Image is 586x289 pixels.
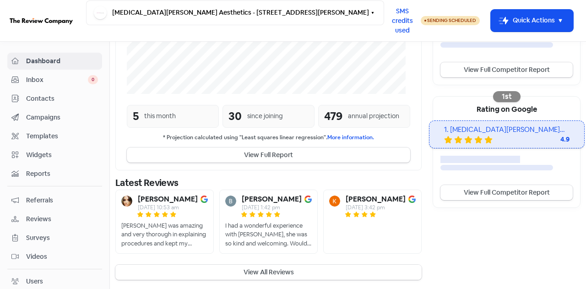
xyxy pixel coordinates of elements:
a: Campaigns [7,109,102,126]
span: Dashboard [26,56,98,66]
div: I had a wonderful experience with [PERSON_NAME], she was so kind and welcoming. Would 100% recomm... [225,221,312,248]
span: Widgets [26,150,98,160]
div: 30 [228,108,242,125]
div: 1. [MEDICAL_DATA][PERSON_NAME] Aesthetics [444,125,570,135]
span: Reports [26,169,98,179]
div: [DATE] 1:42 pm [242,205,302,210]
a: View Full Competitor Report [440,62,573,77]
div: 4.9 [533,135,570,144]
span: 0 [88,75,98,84]
div: annual projection [348,111,399,121]
span: Sending Scheduled [427,17,476,23]
div: [PERSON_NAME] was amazing and very thorough in explaining procedures and kept my expectations rea... [121,221,208,248]
img: Avatar [329,196,340,207]
img: Avatar [225,196,236,207]
img: Image [304,196,312,203]
a: Sending Scheduled [421,15,480,26]
a: SMS credits used [384,15,421,25]
div: Latest Reviews [115,176,422,190]
a: Widgets [7,147,102,164]
a: Surveys [7,229,102,246]
span: Videos [26,252,98,262]
div: 479 [324,108,342,125]
a: Videos [7,248,102,265]
a: More information. [327,134,374,141]
small: * Projection calculated using "Least squares linear regression". [127,133,410,142]
a: Referrals [7,192,102,209]
a: Reviews [7,211,102,228]
a: View Full Competitor Report [440,185,573,200]
div: [DATE] 10:53 am [138,205,198,210]
span: Reviews [26,214,98,224]
b: [PERSON_NAME] [138,196,198,203]
img: Image [201,196,208,203]
div: [DATE] 3:42 pm [346,205,406,210]
a: Templates [7,128,102,145]
div: this month [144,111,176,121]
img: Image [408,196,416,203]
b: [PERSON_NAME] [242,196,302,203]
span: Inbox [26,75,88,85]
div: since joining [247,111,283,121]
div: 1st [493,91,521,102]
a: Inbox 0 [7,71,102,88]
span: Surveys [26,233,98,243]
div: Rating on Google [433,97,580,120]
div: 5 [133,108,139,125]
button: Quick Actions [491,10,573,32]
span: Campaigns [26,113,98,122]
button: [MEDICAL_DATA][PERSON_NAME] Aesthetics - [STREET_ADDRESS][PERSON_NAME] [86,0,384,25]
a: Reports [7,165,102,182]
button: View All Reviews [115,265,422,280]
b: [PERSON_NAME] [346,196,406,203]
button: View Full Report [127,147,410,163]
a: Contacts [7,90,102,107]
a: Dashboard [7,53,102,70]
span: Referrals [26,196,98,205]
span: Templates [26,131,98,141]
div: Users [26,277,43,286]
span: Contacts [26,94,98,104]
img: Avatar [121,196,132,207]
span: SMS credits used [392,6,413,35]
